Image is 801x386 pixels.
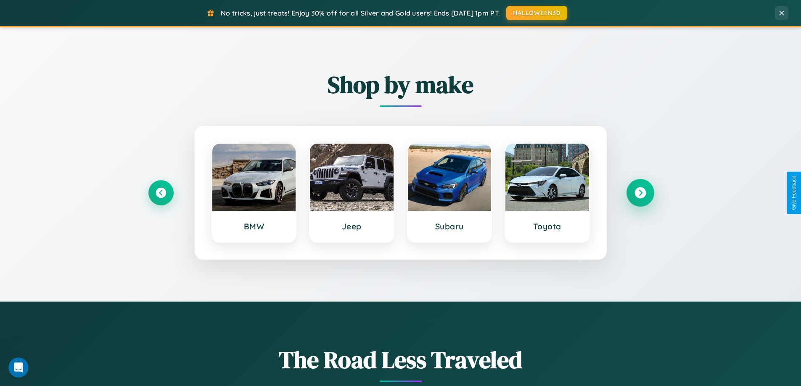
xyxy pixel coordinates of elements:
h3: Subaru [416,221,483,231]
iframe: Intercom live chat [8,357,29,378]
h3: Jeep [318,221,385,231]
div: Give Feedback [791,176,797,210]
h2: Shop by make [148,68,653,101]
h3: Toyota [514,221,581,231]
button: HALLOWEEN30 [506,6,567,20]
span: No tricks, just treats! Enjoy 30% off for all Silver and Gold users! Ends [DATE] 1pm PT. [221,9,500,17]
h1: The Road Less Traveled [148,344,653,376]
h3: BMW [221,221,288,231]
